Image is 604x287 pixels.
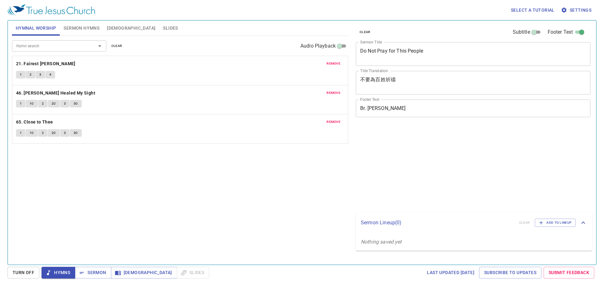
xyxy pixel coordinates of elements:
button: 3 [36,71,45,78]
button: 3 [60,129,70,137]
span: 3 [39,72,41,77]
span: Last updated [DATE] [427,269,474,277]
button: clear [108,42,126,50]
span: Audio Playback [300,42,336,50]
span: Subscribe to Updates [484,269,536,277]
button: remove [323,60,344,67]
span: Settings [562,6,591,14]
span: Footer Text [548,28,573,36]
a: Last updated [DATE] [424,267,477,278]
textarea: Do Not Pray for This People [360,48,586,60]
span: remove [327,119,340,125]
span: Select a tutorial [511,6,555,14]
button: remove [323,89,344,97]
span: 4 [49,72,51,77]
button: Open [95,42,104,50]
button: Hymns [42,267,75,278]
span: remove [327,90,340,96]
span: 3 [64,101,66,106]
button: 1C [26,129,38,137]
button: clear [356,28,374,36]
button: 1 [16,71,25,78]
span: 2 [42,130,44,136]
button: 46. [PERSON_NAME] Healed My Sight [16,89,97,97]
button: 2 [38,100,48,107]
span: 2C [52,101,56,106]
span: clear [360,29,371,35]
button: Select a tutorial [508,4,557,16]
button: Settings [560,4,594,16]
span: 3 [64,130,66,136]
iframe: from-child [353,124,544,210]
button: Sermon [75,267,111,278]
span: 3C [74,130,78,136]
b: 65. Close to Thee [16,118,53,126]
span: [DEMOGRAPHIC_DATA] [116,269,172,277]
span: 1C [30,130,34,136]
span: 2C [52,130,56,136]
button: 1 [16,129,25,137]
button: remove [323,118,344,126]
span: 1 [20,72,22,77]
span: Submit Feedback [549,269,589,277]
a: Subscribe to Updates [479,267,541,278]
span: Sermon [80,269,106,277]
span: clear [111,43,122,49]
span: 3C [74,101,78,106]
button: 2 [26,71,35,78]
div: Sermon Lineup(0)clearAdd to Lineup [356,212,592,233]
button: 65. Close to Thee [16,118,54,126]
span: Hymns [47,269,70,277]
span: 2 [42,101,44,106]
button: 21. Fairest [PERSON_NAME] [16,60,76,68]
a: Submit Feedback [544,267,594,278]
i: Nothing saved yet [361,239,402,245]
button: 2C [48,100,60,107]
span: Hymnal Worship [16,24,56,32]
span: [DEMOGRAPHIC_DATA] [107,24,155,32]
span: Slides [163,24,178,32]
button: 3C [70,129,82,137]
span: 2 [30,72,31,77]
img: True Jesus Church [8,4,95,16]
span: Turn Off [13,269,34,277]
button: 1C [26,100,38,107]
button: Add to Lineup [535,219,576,227]
button: 2 [38,129,48,137]
p: Sermon Lineup ( 0 ) [361,219,514,227]
button: 4 [46,71,55,78]
span: 1 [20,101,22,106]
button: 3C [70,100,82,107]
button: [DEMOGRAPHIC_DATA] [111,267,177,278]
span: Add to Lineup [539,220,572,226]
button: 2C [48,129,60,137]
button: 3 [60,100,70,107]
span: Sermon Hymns [64,24,99,32]
b: 46. [PERSON_NAME] Healed My Sight [16,89,95,97]
span: 1 [20,130,22,136]
button: 1 [16,100,25,107]
span: remove [327,61,340,66]
span: 1C [30,101,34,106]
button: Turn Off [8,267,39,278]
textarea: 不要為百姓祈禱 [360,77,586,89]
span: Subtitle [513,28,530,36]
